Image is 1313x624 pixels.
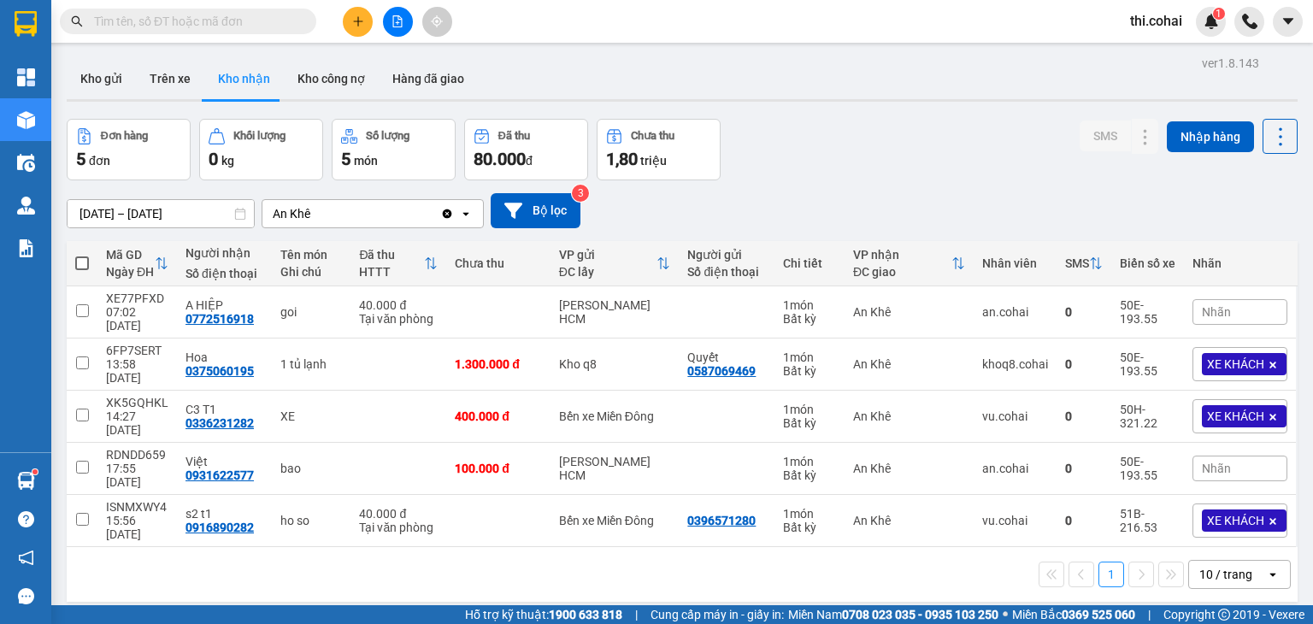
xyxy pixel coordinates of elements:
[422,7,452,37] button: aim
[1057,241,1111,286] th: Toggle SortBy
[106,500,168,514] div: ISNMXWY4
[783,298,836,312] div: 1 món
[106,344,168,357] div: 6FP7SERT
[783,455,836,468] div: 1 món
[350,241,446,286] th: Toggle SortBy
[783,312,836,326] div: Bất kỳ
[1167,121,1254,152] button: Nhập hàng
[106,291,168,305] div: XE77PFXD
[18,588,34,604] span: message
[383,7,413,37] button: file-add
[392,15,403,27] span: file-add
[185,350,263,364] div: Hoa
[982,514,1048,527] div: vu.cohai
[280,265,342,279] div: Ghi chú
[17,472,35,490] img: warehouse-icon
[199,119,323,180] button: Khối lượng0kg
[783,364,836,378] div: Bất kỳ
[17,197,35,215] img: warehouse-icon
[17,111,35,129] img: warehouse-icon
[71,15,83,27] span: search
[640,154,667,168] span: triệu
[687,265,766,279] div: Số điện thoại
[332,119,456,180] button: Số lượng5món
[185,468,254,482] div: 0931622577
[341,149,350,169] span: 5
[842,608,998,621] strong: 0708 023 035 - 0935 103 250
[359,265,424,279] div: HTTT
[68,200,254,227] input: Select a date range.
[783,521,836,534] div: Bất kỳ
[221,154,234,168] span: kg
[185,312,254,326] div: 0772516918
[559,514,671,527] div: Bến xe Miền Đông
[1266,568,1280,581] svg: open
[982,305,1048,319] div: an.cohai
[1065,514,1103,527] div: 0
[94,12,296,31] input: Tìm tên, số ĐT hoặc mã đơn
[312,205,314,222] input: Selected An Khê.
[17,154,35,172] img: warehouse-icon
[1120,455,1175,482] div: 50E-193.55
[1148,605,1151,624] span: |
[106,396,168,409] div: XK5GQHKL
[18,511,34,527] span: question-circle
[455,256,542,270] div: Chưa thu
[783,468,836,482] div: Bất kỳ
[559,357,671,371] div: Kho q8
[1120,507,1175,534] div: 51B-216.53
[853,248,951,262] div: VP nhận
[1202,54,1259,73] div: ver 1.8.143
[101,130,148,142] div: Đơn hàng
[559,298,671,326] div: [PERSON_NAME] HCM
[280,409,342,423] div: XE
[431,15,443,27] span: aim
[17,68,35,86] img: dashboard-icon
[788,605,998,624] span: Miền Nam
[185,298,263,312] div: A HIỆP
[1242,14,1257,29] img: phone-icon
[233,130,286,142] div: Khối lượng
[474,149,526,169] span: 80.000
[97,241,177,286] th: Toggle SortBy
[106,265,155,279] div: Ngày ĐH
[185,246,263,260] div: Người nhận
[1120,403,1175,430] div: 50H-321.22
[1065,357,1103,371] div: 0
[76,149,85,169] span: 5
[631,130,674,142] div: Chưa thu
[280,357,342,371] div: 1 tủ lạnh
[106,448,168,462] div: RDNDD659
[853,265,951,279] div: ĐC giao
[465,605,622,624] span: Hỗ trợ kỹ thuật:
[559,409,671,423] div: Bến xe Miền Đông
[1120,298,1175,326] div: 50E-193.55
[106,357,168,385] div: 13:58 [DATE]
[606,149,638,169] span: 1,80
[651,605,784,624] span: Cung cấp máy in - giấy in:
[354,154,378,168] span: món
[783,507,836,521] div: 1 món
[559,455,671,482] div: [PERSON_NAME] HCM
[280,248,342,262] div: Tên món
[280,305,342,319] div: goi
[687,364,756,378] div: 0587069469
[982,462,1048,475] div: an.cohai
[491,193,580,228] button: Bộ lọc
[549,608,622,621] strong: 1900 633 818
[845,241,974,286] th: Toggle SortBy
[379,58,478,99] button: Hàng đã giao
[1199,566,1252,583] div: 10 / trang
[284,58,379,99] button: Kho công nợ
[67,119,191,180] button: Đơn hàng5đơn
[1207,409,1264,424] span: XE KHÁCH
[352,15,364,27] span: plus
[15,11,37,37] img: logo-vxr
[464,119,588,180] button: Đã thu80.000đ
[366,130,409,142] div: Số lượng
[1116,10,1196,32] span: thi.cohai
[455,357,542,371] div: 1.300.000 đ
[1065,256,1089,270] div: SMS
[559,265,657,279] div: ĐC lấy
[359,507,438,521] div: 40.000 đ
